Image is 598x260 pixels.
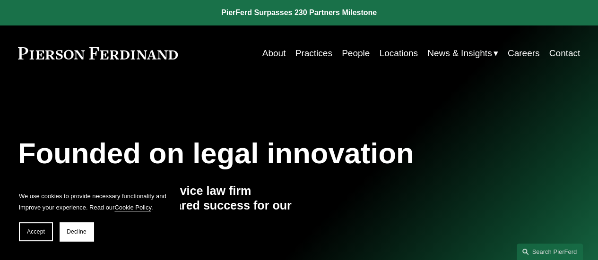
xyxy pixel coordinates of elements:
a: Locations [379,44,417,62]
span: Accept [27,228,45,235]
a: Careers [508,44,540,62]
section: Cookie banner [9,181,180,251]
span: News & Insights [427,45,492,61]
a: Cookie Policy [114,204,151,211]
a: Practices [295,44,332,62]
button: Accept [19,222,53,241]
p: We use cookies to provide necessary functionality and improve your experience. Read our . [19,191,170,213]
button: Decline [60,222,94,241]
a: People [342,44,370,62]
a: About [262,44,286,62]
a: folder dropdown [427,44,498,62]
a: Search this site [517,243,583,260]
span: Decline [67,228,87,235]
a: Contact [549,44,581,62]
h1: Founded on legal innovation [18,137,486,170]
